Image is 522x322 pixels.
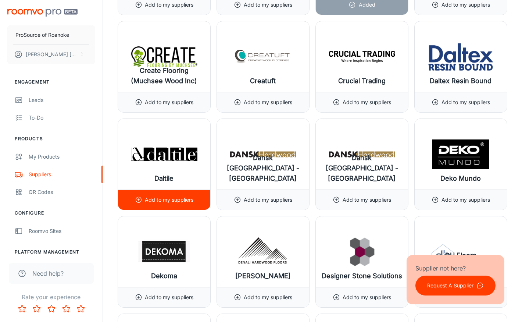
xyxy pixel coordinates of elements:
[442,196,490,204] p: Add to my suppliers
[29,301,44,316] button: Rate 2 star
[322,271,402,281] h6: Designer Stone Solutions
[428,237,494,266] img: DH Floors (Dixie Home)
[441,173,481,184] h6: Deko Mundo
[7,25,95,45] button: ProSource of Roanoke
[244,98,293,106] p: Add to my suppliers
[421,250,501,281] h6: DH Floors ([PERSON_NAME] Home)
[7,9,78,17] img: Roomvo PRO Beta
[124,66,204,86] h6: Create Flooring (Muchsee Wood Inc)
[145,1,194,9] p: Add to my suppliers
[244,293,293,301] p: Add to my suppliers
[415,276,496,296] button: Request A Supplier
[29,153,95,161] div: My Products
[244,1,293,9] p: Add to my suppliers
[250,76,276,86] h6: Creatuft
[343,98,391,106] p: Add to my suppliers
[29,227,95,235] div: Roomvo Sites
[155,173,174,184] h6: Daltile
[343,196,391,204] p: Add to my suppliers
[7,45,95,64] button: [PERSON_NAME] [PERSON_NAME]
[343,293,391,301] p: Add to my suppliers
[6,293,97,301] p: Rate your experience
[26,50,78,59] p: [PERSON_NAME] [PERSON_NAME]
[235,271,291,281] h6: [PERSON_NAME]
[322,153,402,184] h6: Dansk [GEOGRAPHIC_DATA] - [GEOGRAPHIC_DATA]
[29,96,95,104] div: Leads
[15,31,69,39] p: ProSource of Roanoke
[131,237,197,266] img: Dekoma
[32,269,64,278] span: Need help?
[74,301,88,316] button: Rate 5 star
[29,114,95,122] div: To-do
[230,237,296,266] img: Denali Hardwood
[59,301,74,316] button: Rate 4 star
[244,196,293,204] p: Add to my suppliers
[15,301,29,316] button: Rate 1 star
[145,293,194,301] p: Add to my suppliers
[428,139,494,169] img: Deko Mundo
[442,1,490,9] p: Add to my suppliers
[223,153,303,184] h6: Dansk [GEOGRAPHIC_DATA] - [GEOGRAPHIC_DATA]
[44,301,59,316] button: Rate 3 star
[428,42,494,71] img: Daltex Resin Bound
[329,42,395,71] img: Crucial Trading
[131,42,197,71] img: Create Flooring (Muchsee Wood Inc)
[131,139,197,169] img: Daltile
[230,42,296,71] img: Creatuft
[415,264,496,273] p: Supplier not here?
[145,98,194,106] p: Add to my suppliers
[338,76,386,86] h6: Crucial Trading
[151,271,177,281] h6: Dekoma
[29,170,95,178] div: Suppliers
[442,98,490,106] p: Add to my suppliers
[230,139,296,169] img: Dansk Hardwood - Canada
[430,76,492,86] h6: Daltex Resin Bound
[29,188,95,196] div: QR Codes
[359,1,375,9] p: Added
[329,139,395,169] img: Dansk Hardwood - USA
[145,196,194,204] p: Add to my suppliers
[329,237,395,266] img: Designer Stone Solutions
[427,282,473,290] p: Request A Supplier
